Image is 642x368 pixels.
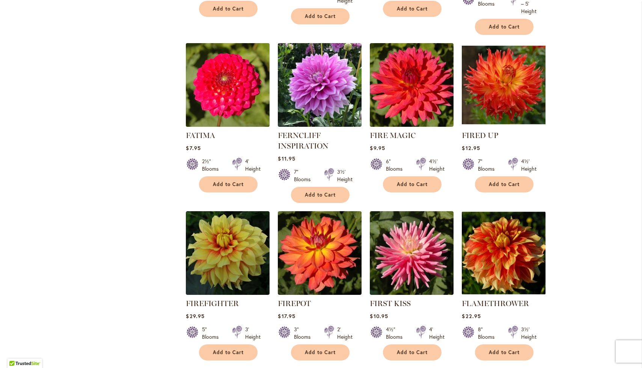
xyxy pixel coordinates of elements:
span: $11.95 [278,155,295,162]
img: FIREPOT [278,211,362,295]
a: FIREPOT [278,289,362,296]
span: Add to Cart [305,192,336,198]
span: Add to Cart [213,6,244,12]
iframe: Launch Accessibility Center [6,341,27,362]
div: 4' Height [429,326,445,341]
span: $9.95 [370,144,385,152]
img: FLAMETHROWER [462,211,546,295]
div: 4½' Height [521,158,537,173]
button: Add to Cart [475,176,533,192]
div: 3½' Height [337,168,353,183]
button: Add to Cart [199,176,258,192]
a: FIRST KISS [370,289,454,296]
button: Add to Cart [475,344,533,360]
span: Add to Cart [397,181,428,188]
img: Ferncliff Inspiration [278,43,362,127]
a: Ferncliff Inspiration [278,121,362,128]
button: Add to Cart [199,1,258,17]
span: Add to Cart [397,6,428,12]
button: Add to Cart [291,8,350,24]
div: 3½' Height [521,326,537,341]
button: Add to Cart [199,344,258,360]
img: FATIMA [184,41,272,129]
span: $12.95 [462,144,480,152]
span: Add to Cart [489,349,520,356]
a: FERNCLIFF INSPIRATION [278,131,329,150]
div: 3" Blooms [294,326,315,341]
a: FIREPOT [278,299,311,308]
span: Add to Cart [305,349,336,356]
a: FATIMA [186,131,215,140]
span: $7.95 [186,144,200,152]
button: Add to Cart [291,187,350,203]
span: $29.95 [186,312,204,320]
div: 2½" Blooms [202,158,223,173]
button: Add to Cart [383,1,442,17]
span: Add to Cart [213,349,244,356]
span: $22.95 [462,312,481,320]
img: FIRST KISS [370,211,454,295]
span: $17.95 [278,312,295,320]
img: FIRED UP [462,43,546,127]
span: Add to Cart [489,181,520,188]
a: FIRST KISS [370,299,411,308]
button: Add to Cart [383,176,442,192]
div: 4½" Blooms [386,326,407,341]
div: 3' Height [245,326,261,341]
div: 5" Blooms [202,326,223,341]
a: FATIMA [186,121,270,128]
a: FIRE MAGIC [370,121,454,128]
div: 6" Blooms [386,158,407,173]
span: Add to Cart [489,24,520,30]
div: 2' Height [337,326,353,341]
span: Add to Cart [305,13,336,20]
button: Add to Cart [291,344,350,360]
a: FIRE MAGIC [370,131,416,140]
div: 7" Blooms [478,158,499,173]
a: FLAMETHROWER [462,299,529,308]
a: FIREFIGHTER [186,289,270,296]
a: FIRED UP [462,121,546,128]
span: Add to Cart [397,349,428,356]
a: FIREFIGHTER [186,299,239,308]
span: Add to Cart [213,181,244,188]
a: FLAMETHROWER [462,289,546,296]
button: Add to Cart [475,19,533,35]
img: FIRE MAGIC [370,43,454,127]
div: 4' Height [245,158,261,173]
a: FIRED UP [462,131,498,140]
div: 4½' Height [429,158,445,173]
div: 8" Blooms [478,326,499,341]
button: Add to Cart [383,344,442,360]
div: 7" Blooms [294,168,315,183]
img: FIREFIGHTER [186,211,270,295]
span: $10.95 [370,312,388,320]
